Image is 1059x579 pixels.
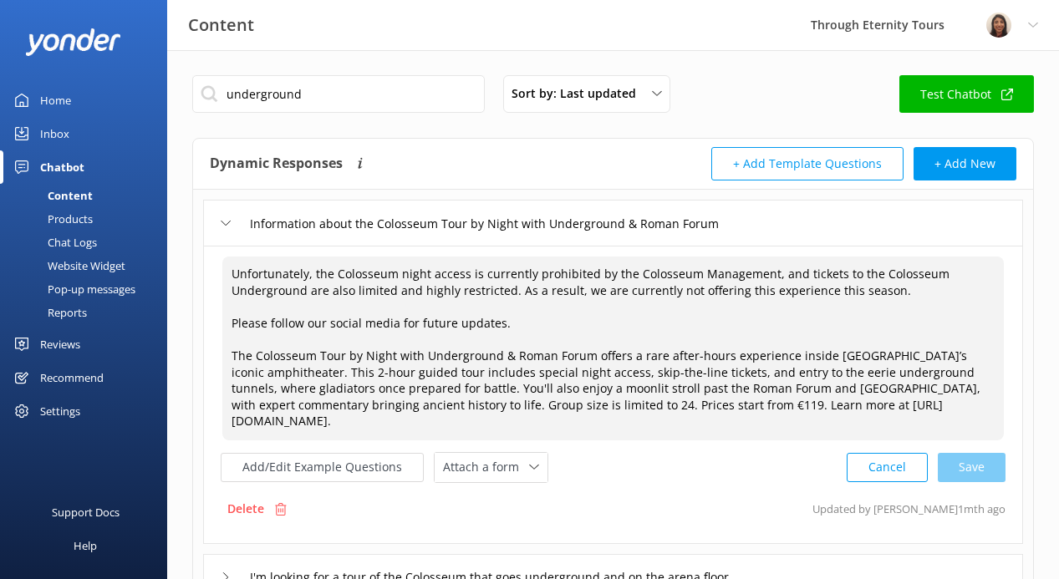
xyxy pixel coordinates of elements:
[210,147,343,180] h4: Dynamic Responses
[10,301,167,324] a: Reports
[10,207,93,231] div: Products
[74,529,97,562] div: Help
[10,301,87,324] div: Reports
[443,458,529,476] span: Attach a form
[221,453,424,482] button: Add/Edit Example Questions
[52,495,120,529] div: Support Docs
[10,207,167,231] a: Products
[847,453,928,482] button: Cancel
[986,13,1011,38] img: 725-1755267273.png
[10,277,167,301] a: Pop-up messages
[899,75,1034,113] a: Test Chatbot
[40,84,71,117] div: Home
[40,150,84,184] div: Chatbot
[40,117,69,150] div: Inbox
[192,75,485,113] input: Search all Chatbot Content
[40,394,80,428] div: Settings
[40,361,104,394] div: Recommend
[188,12,254,38] h3: Content
[10,254,167,277] a: Website Widget
[812,493,1006,525] p: Updated by [PERSON_NAME] 1mth ago
[10,184,167,207] a: Content
[25,28,121,56] img: yonder-white-logo.png
[10,231,97,254] div: Chat Logs
[10,231,167,254] a: Chat Logs
[10,254,125,277] div: Website Widget
[227,500,264,518] p: Delete
[914,147,1016,180] button: + Add New
[711,147,904,180] button: + Add Template Questions
[10,184,93,207] div: Content
[512,84,646,103] span: Sort by: Last updated
[10,277,135,301] div: Pop-up messages
[40,328,80,361] div: Reviews
[222,256,1004,440] textarea: Unfortunately, the Colosseum night access is currently prohibited by the Colosseum Management, an...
